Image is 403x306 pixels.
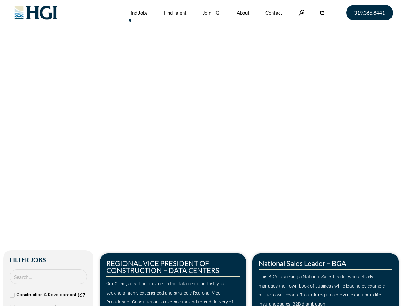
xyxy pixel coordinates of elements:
a: 319.366.8441 [346,5,393,20]
input: Search Job [10,269,87,284]
span: 319.366.8441 [354,10,385,15]
span: 67 [79,292,85,298]
span: ) [85,292,87,298]
span: Next Move [119,99,213,120]
a: National Sales Leader – BGA [259,259,346,267]
h2: Filter Jobs [10,257,87,263]
span: Jobs [39,128,49,135]
a: Home [23,128,36,135]
span: » [23,128,49,135]
span: ( [78,292,79,298]
span: Construction & Development [16,290,76,300]
span: Make Your [23,98,115,121]
a: Search [298,10,305,16]
a: REGIONAL VICE PRESIDENT OF CONSTRUCTION – DATA CENTERS [106,259,219,274]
